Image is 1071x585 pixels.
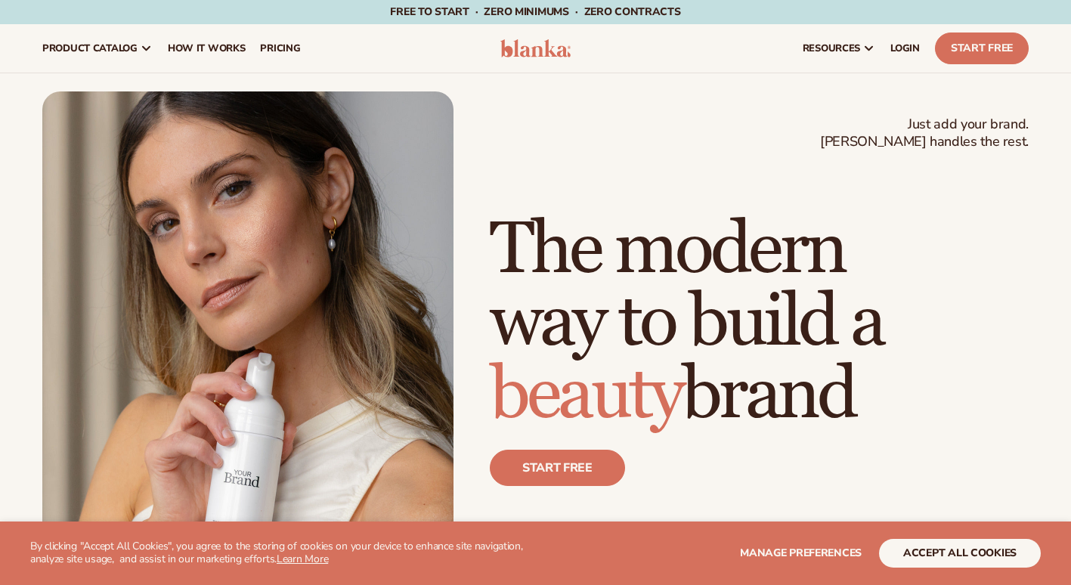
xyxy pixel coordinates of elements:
[723,516,837,549] p: 450+
[879,539,1041,568] button: accept all cookies
[252,24,308,73] a: pricing
[490,214,1029,432] h1: The modern way to build a brand
[490,450,625,486] a: Start free
[260,42,300,54] span: pricing
[740,539,862,568] button: Manage preferences
[935,32,1029,64] a: Start Free
[42,42,138,54] span: product catalog
[490,516,568,549] p: 100K+
[35,24,160,73] a: product catalog
[890,42,920,54] span: LOGIN
[500,39,571,57] img: logo
[740,546,862,560] span: Manage preferences
[883,24,927,73] a: LOGIN
[820,116,1029,151] span: Just add your brand. [PERSON_NAME] handles the rest.
[803,42,860,54] span: resources
[160,24,253,73] a: How It Works
[598,516,693,549] p: 4.9
[490,351,682,439] span: beauty
[795,24,883,73] a: resources
[168,42,246,54] span: How It Works
[390,5,680,19] span: Free to start · ZERO minimums · ZERO contracts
